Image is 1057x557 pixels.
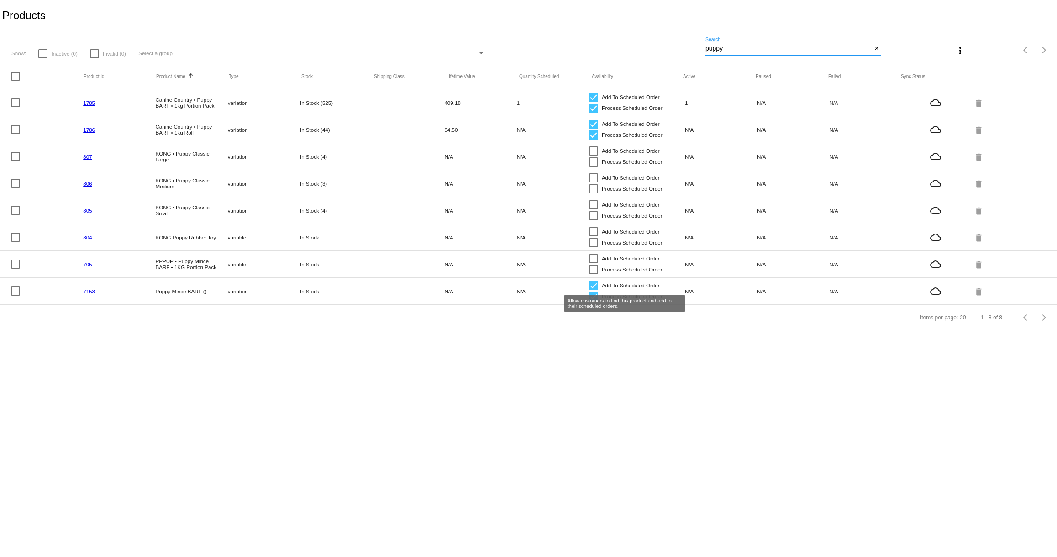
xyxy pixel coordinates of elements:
mat-icon: cloud_queue [902,286,969,297]
mat-cell: N/A [829,286,901,297]
mat-cell: variable [228,259,300,270]
mat-cell: N/A [829,125,901,135]
span: Process Scheduled Order [602,264,663,275]
mat-cell: N/A [829,98,901,108]
mat-cell: N/A [757,205,829,216]
mat-icon: cloud_queue [902,124,969,135]
mat-icon: cloud_queue [902,178,969,189]
mat-cell: N/A [829,178,901,189]
mat-cell: N/A [757,151,829,162]
span: Invalid (0) [103,48,126,59]
mat-icon: cloud_queue [902,232,969,243]
span: Add To Scheduled Order [602,146,660,156]
span: Process Scheduled Order [602,130,663,141]
mat-cell: In Stock (525) [300,98,372,108]
mat-cell: N/A [757,125,829,135]
mat-cell: variable [228,232,300,243]
mat-cell: In Stock (4) [300,205,372,216]
button: Change sorting for TotalQuantityScheduledActive [683,73,695,79]
mat-icon: delete [974,257,985,271]
mat-cell: N/A [685,151,757,162]
mat-cell: N/A [517,125,589,135]
button: Change sorting for QuantityScheduled [519,73,559,79]
span: Add To Scheduled Order [602,119,660,130]
button: Change sorting for StockLevel [301,73,313,79]
mat-icon: cloud_queue [902,205,969,216]
mat-cell: N/A [444,259,516,270]
mat-cell: 1 [685,98,757,108]
button: Change sorting for ProductName [156,73,185,79]
mat-icon: delete [974,150,985,164]
button: Previous page [1017,308,1035,327]
mat-cell: N/A [829,232,901,243]
mat-cell: N/A [757,259,829,270]
span: Inactive (0) [51,48,77,59]
mat-icon: delete [974,96,985,110]
mat-cell: N/A [685,286,757,297]
input: Search [705,45,872,52]
mat-cell: variation [228,178,300,189]
mat-cell: N/A [757,286,829,297]
mat-icon: delete [974,284,985,298]
mat-cell: In Stock (3) [300,178,372,189]
mat-cell: N/A [444,232,516,243]
mat-cell: In Stock (44) [300,125,372,135]
span: Process Scheduled Order [602,156,663,167]
a: 805 [83,208,92,213]
button: Change sorting for LifetimeValue [447,73,475,79]
mat-cell: N/A [444,178,516,189]
mat-icon: cloud_queue [902,259,969,270]
h2: Products [2,9,46,22]
mat-cell: 1 [517,98,589,108]
mat-icon: delete [974,123,985,137]
a: 705 [83,261,92,267]
mat-cell: N/A [517,259,589,270]
mat-cell: N/A [444,286,516,297]
div: 1 - 8 of 8 [981,314,1002,321]
mat-cell: In Stock [300,232,372,243]
button: Clear [872,44,881,54]
mat-cell: Puppy Mince BARF () [155,286,227,297]
mat-cell: KONG Puppy Rubber Toy [155,232,227,243]
button: Change sorting for ProductType [229,73,239,79]
mat-cell: variation [228,125,300,135]
mat-cell: 94.50 [444,125,516,135]
mat-cell: N/A [685,232,757,243]
mat-icon: cloud_queue [902,97,969,108]
mat-cell: N/A [517,178,589,189]
mat-cell: KONG • Puppy Classic Medium [155,175,227,192]
mat-icon: close [873,45,880,52]
span: Add To Scheduled Order [602,172,660,183]
span: Add To Scheduled Order [602,226,660,237]
span: Show: [11,50,26,56]
span: Process Scheduled Order [602,291,663,302]
mat-cell: N/A [757,178,829,189]
span: Process Scheduled Order [602,103,663,114]
span: Process Scheduled Order [602,210,663,221]
span: Add To Scheduled Order [602,92,660,103]
mat-cell: variation [228,205,300,216]
mat-cell: N/A [685,205,757,216]
mat-cell: PPPUP • Puppy Mince BARF • 1KG Portion Pack [155,256,227,272]
mat-header-cell: Availability [592,74,683,79]
span: Add To Scheduled Order [602,280,660,291]
span: Select a group [138,50,173,56]
mat-cell: N/A [829,151,901,162]
span: Process Scheduled Order [602,183,663,194]
mat-cell: 409.18 [444,98,516,108]
mat-cell: Canine Country • Puppy BARF • 1kg Portion Pack [155,94,227,111]
mat-cell: Canine Country • Puppy BARF • 1kg Roll [155,121,227,138]
mat-select: Select a group [138,48,485,59]
mat-cell: N/A [757,232,829,243]
button: Next page [1035,41,1053,59]
mat-cell: variation [228,151,300,162]
a: 804 [83,234,92,240]
button: Change sorting for ValidationErrorCode [901,73,925,79]
mat-cell: N/A [517,232,589,243]
mat-cell: N/A [517,151,589,162]
mat-icon: delete [974,230,985,245]
mat-cell: In Stock (4) [300,151,372,162]
button: Previous page [1017,41,1035,59]
a: 807 [83,154,92,160]
a: 7153 [83,288,95,294]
